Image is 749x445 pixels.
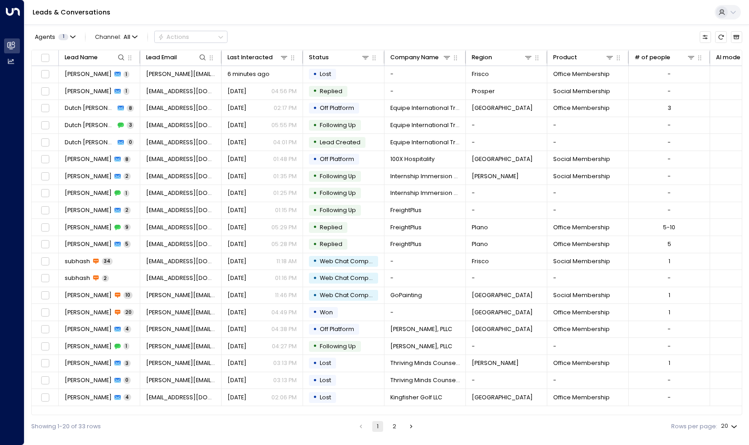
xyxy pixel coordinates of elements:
div: Showing 1-20 of 33 rows [31,422,101,431]
div: - [668,155,671,163]
div: • [313,339,317,353]
span: Fiona Cohen [65,393,112,402]
span: Internship Immersion powered by Good Ventures [390,189,460,197]
span: Toggle select all [40,52,50,63]
span: Off Platform [320,325,354,333]
span: Replied [320,223,342,231]
span: gt@goodventuresteam.com [146,172,216,180]
span: Thriving Minds Counseling PLLC [390,359,460,367]
span: Toggle select row [40,307,50,317]
span: Web Chat Completed [320,257,384,265]
td: - [384,253,466,270]
button: page 1 [372,421,383,432]
span: 1 [123,343,129,350]
span: Office Membership [553,240,610,248]
span: Lost [320,359,331,367]
span: Social Membership [553,155,610,163]
div: - [668,325,671,333]
span: Following Up [320,121,356,129]
span: subhash [65,274,90,282]
span: Oct 09, 2025 [228,342,247,350]
div: • [313,118,317,133]
span: 1 [58,34,68,40]
div: - [668,138,671,147]
span: Refresh [715,31,726,43]
span: Toggle select row [40,290,50,301]
span: North Richland Hills [472,104,533,112]
td: - [466,134,547,151]
span: Toggle select row [40,137,50,147]
span: Equipe International Trust [390,104,460,112]
span: Flower Mound [472,325,533,333]
div: Company Name [390,52,439,62]
span: Scott Sharrer [65,155,112,163]
p: 01:15 PM [275,206,297,214]
span: 34 [102,258,113,265]
span: Adam Sedaka [65,240,112,248]
span: Office Membership [553,104,610,112]
span: Social Membership [553,257,610,265]
div: 3 [668,104,671,112]
span: Toggle select row [40,69,50,80]
span: Following Up [320,342,356,350]
span: 3 [127,122,134,128]
span: Toggle select row [40,375,50,386]
span: Oct 10, 2025 [228,240,247,248]
div: Lead Email [146,52,177,62]
p: 04:49 PM [271,308,297,317]
p: 01:35 PM [273,172,297,180]
span: Yesterday [228,206,247,214]
span: 8 [127,105,134,112]
button: Customize [700,31,711,43]
span: asedaka@freightplus.io [146,240,216,248]
div: - [668,342,671,350]
a: Leads & Conversations [33,8,110,17]
span: Oct 12, 2025 [228,274,247,282]
span: Gerald Turner [65,189,112,197]
span: Yesterday [228,155,247,163]
span: 2 [123,173,131,180]
span: 20 [123,309,134,316]
div: Product [553,52,615,62]
span: Toggle select row [40,103,50,114]
span: Flower Mound [472,308,533,317]
span: asedaka@freightplus.io [146,223,216,232]
span: anna.w.turney@gmail.com [146,70,216,78]
div: - [668,172,671,180]
span: North Richland Hills [472,291,533,299]
p: 04:01 PM [273,138,297,147]
td: - [547,372,629,389]
td: - [466,185,547,202]
div: • [313,169,317,183]
span: ashley@stormruleman.com [146,325,216,333]
span: subhash@gatitaa.com [146,257,216,265]
td: - [466,202,547,219]
span: sgh2782@gmail.com [146,87,216,95]
div: - [668,87,671,95]
span: Storm Ruleman, PLLC [390,325,452,333]
span: 9 [123,224,131,231]
span: Plano [472,223,488,232]
span: Toggle select row [40,239,50,250]
span: Plano [472,240,488,248]
td: - [466,270,547,287]
span: FreightPlus [390,223,422,232]
span: Replied [320,240,342,248]
div: Region [472,52,492,62]
span: Oct 09, 2025 [228,376,247,384]
span: 8 [123,156,131,163]
span: Sandy [65,87,112,95]
p: 01:16 PM [275,274,297,282]
td: - [466,372,547,389]
div: Region [472,52,533,62]
span: 10 [123,292,133,298]
span: Toggle select row [40,222,50,232]
td: - [466,338,547,355]
span: Office Membership [553,359,610,367]
button: Archived Leads [731,31,742,43]
span: Dallas [472,393,533,402]
div: • [313,135,317,149]
span: 6 minutes ago [228,70,270,78]
button: Go to next page [406,421,417,432]
span: dutchblackwell07@gmail.com [146,121,216,129]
